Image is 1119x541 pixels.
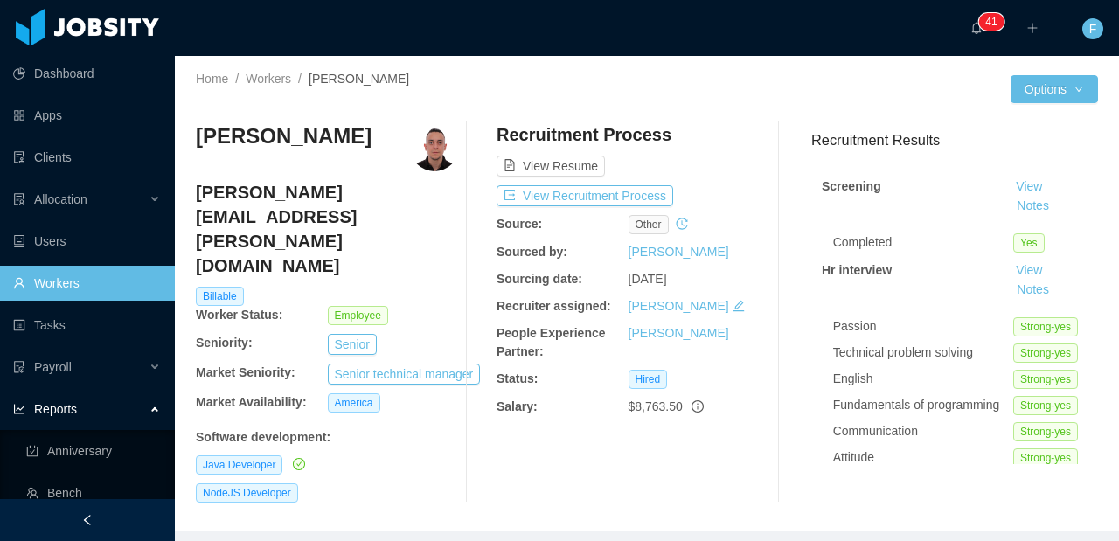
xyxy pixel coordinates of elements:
b: Market Seniority: [196,365,295,379]
span: info-circle [692,400,704,413]
a: [PERSON_NAME] [629,299,729,313]
div: Communication [833,422,1013,440]
i: icon: line-chart [13,403,25,415]
a: icon: file-textView Resume [497,159,605,173]
b: Software development : [196,430,330,444]
a: icon: teamBench [26,475,161,510]
a: icon: pie-chartDashboard [13,56,161,91]
a: icon: profileTasks [13,308,161,343]
sup: 41 [978,13,1004,31]
a: icon: carry-outAnniversary [26,433,161,468]
span: other [629,215,669,234]
img: 4bc3dd80-68af-11ea-804c-b759cbf195be_6650e4e639216-400w.png [410,122,459,171]
a: Workers [246,72,291,86]
a: [PERSON_NAME] [629,326,729,340]
a: icon: appstoreApps [13,98,161,133]
b: Status: [497,371,538,385]
button: Notes [1010,280,1056,301]
span: Strong-yes [1013,422,1078,441]
i: icon: file-protect [13,361,25,373]
b: Source: [497,217,542,231]
a: View [1010,263,1048,277]
b: Sourcing date: [497,272,582,286]
button: Senior [328,334,377,355]
span: [PERSON_NAME] [309,72,409,86]
div: Technical problem solving [833,343,1013,362]
b: Salary: [497,399,538,413]
b: Seniority: [196,336,253,350]
div: Completed [833,233,1013,252]
i: icon: edit [733,300,745,312]
i: icon: check-circle [293,458,305,470]
button: icon: exportView Recruitment Process [497,185,673,206]
i: icon: bell [970,22,983,34]
a: View [1010,179,1048,193]
div: Attitude [833,448,1013,467]
span: $8,763.50 [629,399,683,413]
h3: [PERSON_NAME] [196,122,372,150]
span: Java Developer [196,455,282,475]
span: F [1089,18,1097,39]
span: NodeJS Developer [196,483,298,503]
span: Employee [328,306,388,325]
div: Fundamentals of programming [833,396,1013,414]
button: Notes [1010,196,1056,217]
span: Strong-yes [1013,448,1078,468]
strong: Hr interview [822,263,892,277]
button: icon: file-textView Resume [497,156,605,177]
a: Home [196,72,228,86]
i: icon: history [676,218,688,230]
span: Strong-yes [1013,396,1078,415]
b: Sourced by: [497,245,567,259]
span: Yes [1013,233,1045,253]
span: Strong-yes [1013,343,1078,363]
b: People Experience Partner: [497,326,606,358]
span: Strong-yes [1013,370,1078,389]
div: Passion [833,317,1013,336]
span: Strong-yes [1013,317,1078,336]
a: icon: robotUsers [13,224,161,259]
p: 1 [991,13,997,31]
b: Market Availability: [196,395,307,409]
a: [PERSON_NAME] [629,245,729,259]
span: Payroll [34,360,72,374]
i: icon: plus [1026,22,1039,34]
p: 4 [985,13,991,31]
b: Worker Status: [196,308,282,322]
span: Reports [34,402,77,416]
h3: Recruitment Results [811,129,1098,151]
span: Billable [196,287,244,306]
span: Allocation [34,192,87,206]
span: / [235,72,239,86]
span: America [328,393,380,413]
a: icon: auditClients [13,140,161,175]
a: icon: exportView Recruitment Process [497,189,673,203]
a: icon: check-circle [289,457,305,471]
span: / [298,72,302,86]
span: [DATE] [629,272,667,286]
div: English [833,370,1013,388]
h4: [PERSON_NAME][EMAIL_ADDRESS][PERSON_NAME][DOMAIN_NAME] [196,180,459,278]
a: icon: userWorkers [13,266,161,301]
span: Hired [629,370,668,389]
i: icon: solution [13,193,25,205]
b: Recruiter assigned: [497,299,611,313]
strong: Screening [822,179,881,193]
button: Optionsicon: down [1011,75,1098,103]
button: Senior technical manager [328,364,481,385]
